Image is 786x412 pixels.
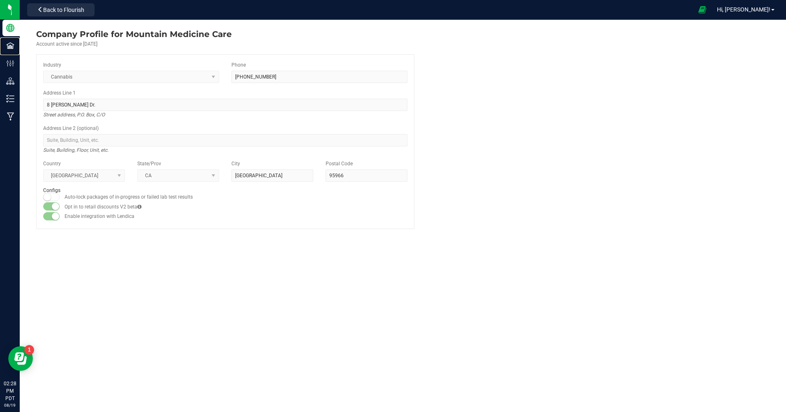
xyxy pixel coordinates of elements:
[65,203,141,211] label: Opt in to retail discounts V2 beta
[137,160,161,167] label: State/Prov
[43,160,61,167] label: Country
[24,345,34,355] iframe: Resource center unread badge
[6,42,14,50] inline-svg: Facilities
[43,134,407,146] input: Suite, Building, Unit, etc.
[6,24,14,32] inline-svg: Company
[43,61,61,69] label: Industry
[8,346,33,371] iframe: Resource center
[6,77,14,85] inline-svg: Distribution
[6,59,14,67] inline-svg: Configuration
[43,89,76,97] label: Address Line 1
[4,402,16,408] p: 08/19
[36,40,232,48] div: Account active since [DATE]
[4,380,16,402] p: 02:28 PM PDT
[65,213,134,220] label: Enable integration with Lendica
[27,3,95,16] button: Back to Flourish
[231,169,313,182] input: City
[326,160,353,167] label: Postal Code
[231,160,240,167] label: City
[43,110,105,120] i: Street address, P.O. Box, C/O
[43,7,84,13] span: Back to Flourish
[693,2,712,18] span: Open Ecommerce Menu
[326,169,407,182] input: Postal Code
[43,99,407,111] input: Address
[717,6,770,13] span: Hi, [PERSON_NAME]!
[65,193,193,201] label: Auto-lock packages of in-progress or failed lab test results
[231,71,407,83] input: (123) 456-7890
[6,112,14,120] inline-svg: Manufacturing
[43,188,407,193] h2: Configs
[36,28,232,40] div: Mountain Medicine Care
[43,125,99,132] label: Address Line 2 (optional)
[43,145,109,155] i: Suite, Building, Floor, Unit, etc.
[6,95,14,103] inline-svg: Inventory
[231,61,246,69] label: Phone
